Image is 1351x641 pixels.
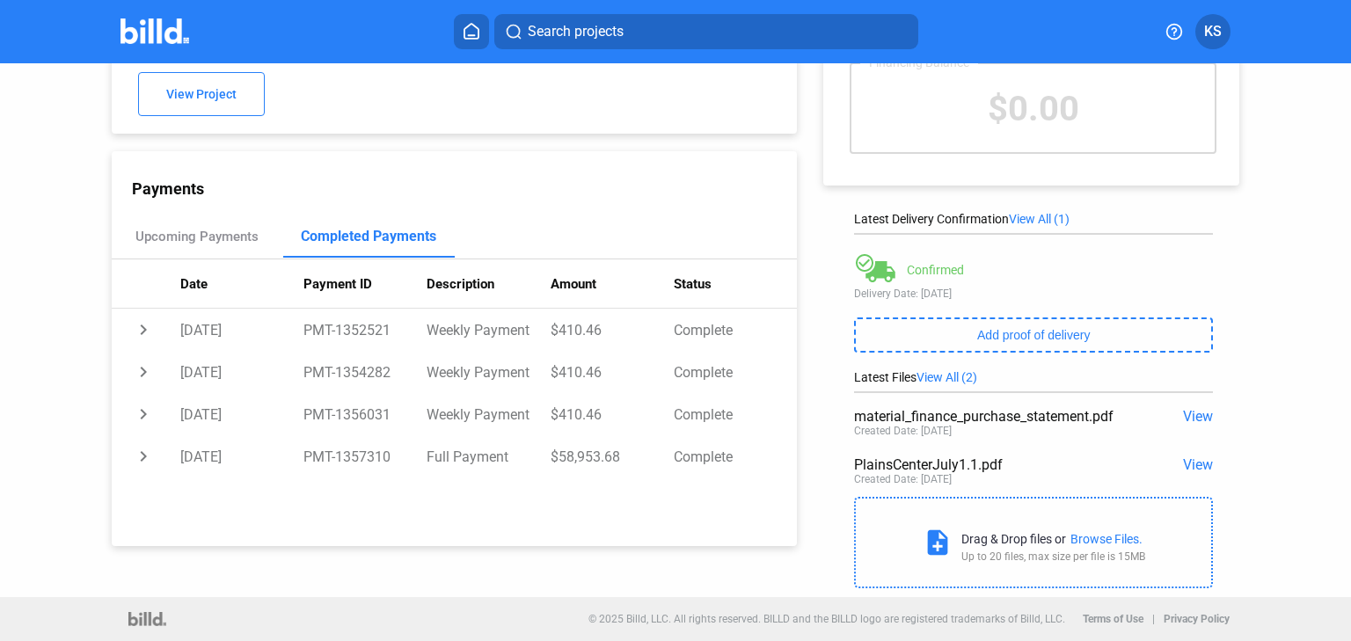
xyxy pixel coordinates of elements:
td: $410.46 [551,309,674,351]
td: Weekly Payment [427,393,550,435]
button: Search projects [494,14,918,49]
p: © 2025 Billd, LLC. All rights reserved. BILLD and the BILLD logo are registered trademarks of Bil... [588,613,1065,625]
span: View All (2) [916,370,977,384]
td: PMT-1354282 [303,351,427,393]
div: Latest Delivery Confirmation [854,212,1213,226]
div: Browse Files. [1070,532,1143,546]
td: Weekly Payment [427,351,550,393]
td: [DATE] [180,309,303,351]
span: Search projects [528,21,624,42]
span: Add proof of delivery [977,328,1090,342]
td: Full Payment [427,435,550,477]
td: $410.46 [551,351,674,393]
td: Complete [674,309,797,351]
div: Payments [132,179,797,198]
th: Status [674,259,797,309]
div: PlainsCenterJuly1.1.pdf [854,456,1141,473]
th: Payment ID [303,259,427,309]
td: [DATE] [180,393,303,435]
td: [DATE] [180,351,303,393]
th: Amount [551,259,674,309]
div: Completed Payments [301,228,436,244]
div: Created Date: [DATE] [854,425,952,437]
button: View Project [138,72,265,116]
p: | [1152,613,1155,625]
td: Complete [674,435,797,477]
span: KS [1204,21,1222,42]
b: Terms of Use [1083,613,1143,625]
div: Created Date: [DATE] [854,473,952,485]
div: Latest Files [854,370,1213,384]
td: $410.46 [551,393,674,435]
button: Add proof of delivery [854,317,1213,353]
td: [DATE] [180,435,303,477]
div: $0.00 [851,64,1215,152]
td: Complete [674,351,797,393]
td: PMT-1356031 [303,393,427,435]
mat-icon: note_add [923,528,953,557]
div: Up to 20 files, max size per file is 15MB [961,550,1145,563]
div: Delivery Date: [DATE] [854,288,1213,300]
span: View [1183,456,1213,473]
div: Drag & Drop files or [961,532,1066,546]
td: Complete [674,393,797,435]
div: Upcoming Payments [135,229,259,244]
td: $58,953.68 [551,435,674,477]
button: KS [1195,14,1231,49]
span: View [1183,408,1213,425]
td: PMT-1357310 [303,435,427,477]
span: View Project [166,88,237,102]
td: PMT-1352521 [303,309,427,351]
img: logo [128,612,166,626]
th: Date [180,259,303,309]
div: Confirmed [907,263,964,277]
th: Description [427,259,550,309]
span: View All (1) [1009,212,1070,226]
img: Billd Company Logo [120,18,190,44]
div: material_finance_purchase_statement.pdf [854,408,1141,425]
b: Privacy Policy [1164,613,1230,625]
td: Weekly Payment [427,309,550,351]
